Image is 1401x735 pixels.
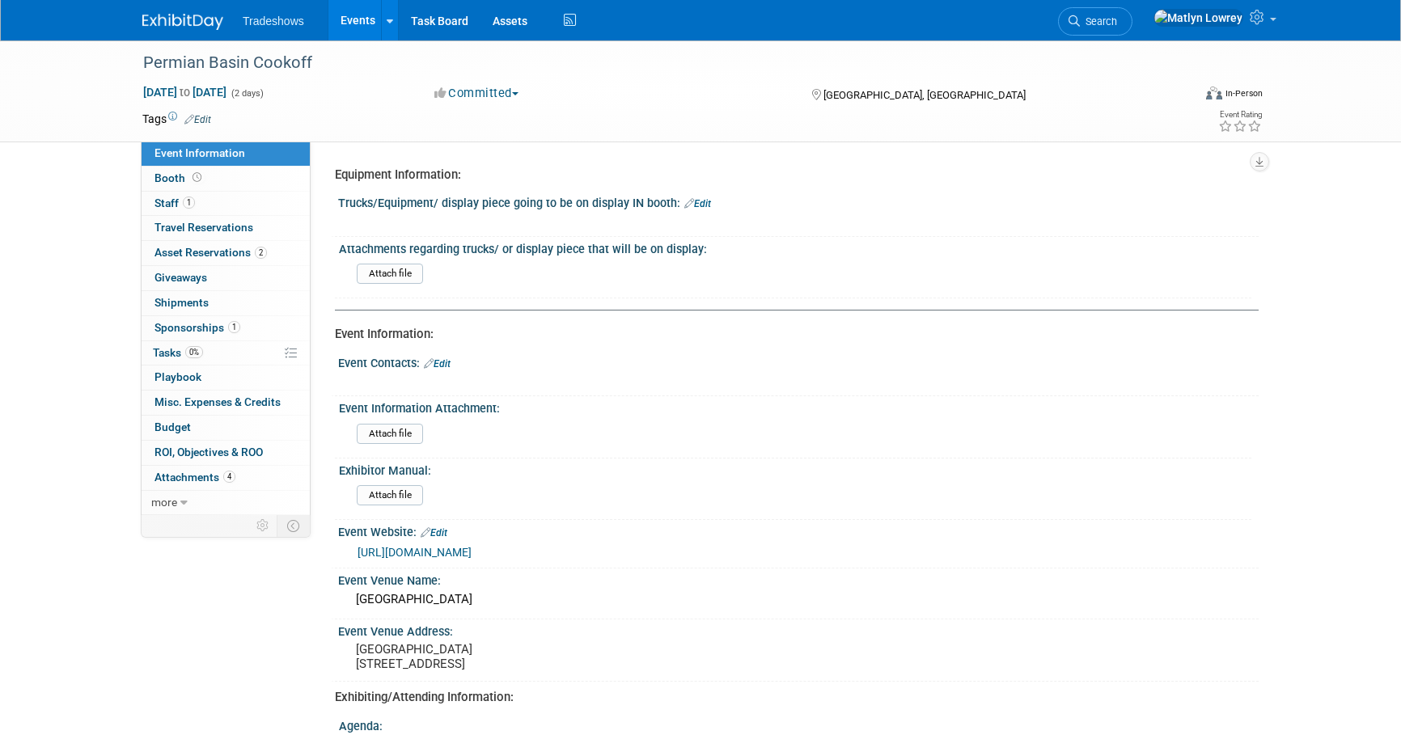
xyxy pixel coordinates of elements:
[249,515,277,536] td: Personalize Event Tab Strip
[1080,15,1117,27] span: Search
[338,191,1259,212] div: Trucks/Equipment/ display piece going to be on display IN booth:
[339,396,1251,416] div: Event Information Attachment:
[255,247,267,259] span: 2
[1206,87,1222,99] img: Format-Inperson.png
[185,346,203,358] span: 0%
[154,271,207,284] span: Giveaways
[154,321,240,334] span: Sponsorships
[142,111,211,127] td: Tags
[335,689,1247,706] div: Exhibiting/Attending Information:
[142,142,310,166] a: Event Information
[154,171,205,184] span: Booth
[228,321,240,333] span: 1
[823,89,1026,101] span: [GEOGRAPHIC_DATA], [GEOGRAPHIC_DATA]
[142,391,310,415] a: Misc. Expenses & Credits
[338,351,1259,372] div: Event Contacts:
[243,15,304,27] span: Tradeshows
[177,86,193,99] span: to
[142,216,310,240] a: Travel Reservations
[154,296,209,309] span: Shipments
[1096,84,1263,108] div: Event Format
[1153,9,1243,27] img: Matlyn Lowrey
[424,358,451,370] a: Edit
[154,471,235,484] span: Attachments
[142,365,310,390] a: Playbook
[154,146,245,159] span: Event Information
[335,167,1247,184] div: Equipment Information:
[421,527,447,539] a: Edit
[142,316,310,340] a: Sponsorships1
[189,171,205,184] span: Booth not reserved yet
[142,85,227,99] span: [DATE] [DATE]
[142,241,310,265] a: Asset Reservations2
[142,266,310,290] a: Giveaways
[154,395,281,408] span: Misc. Expenses & Credits
[142,441,310,465] a: ROI, Objectives & ROO
[138,49,1167,78] div: Permian Basin Cookoff
[338,619,1259,640] div: Event Venue Address:
[142,291,310,315] a: Shipments
[142,466,310,490] a: Attachments4
[350,587,1247,612] div: [GEOGRAPHIC_DATA]
[154,420,191,433] span: Budget
[684,198,711,209] a: Edit
[142,416,310,440] a: Budget
[154,196,195,209] span: Staff
[183,196,195,209] span: 1
[154,221,253,234] span: Travel Reservations
[429,85,525,102] button: Committed
[358,546,472,559] a: [URL][DOMAIN_NAME]
[154,246,267,259] span: Asset Reservations
[339,237,1251,257] div: Attachments regarding trucks/ or display piece that will be on display:
[142,192,310,216] a: Staff1
[230,88,264,99] span: (2 days)
[142,341,310,365] a: Tasks0%
[338,520,1259,541] div: Event Website:
[1218,111,1262,119] div: Event Rating
[277,515,311,536] td: Toggle Event Tabs
[356,642,704,671] pre: [GEOGRAPHIC_DATA] [STREET_ADDRESS]
[339,714,1251,734] div: Agenda:
[338,568,1259,589] div: Event Venue Name:
[223,471,235,483] span: 4
[142,491,310,515] a: more
[153,346,203,359] span: Tasks
[142,14,223,30] img: ExhibitDay
[184,114,211,125] a: Edit
[154,370,201,383] span: Playbook
[151,496,177,509] span: more
[142,167,310,191] a: Booth
[335,326,1247,343] div: Event Information:
[154,446,263,458] span: ROI, Objectives & ROO
[339,458,1251,479] div: Exhibitor Manual:
[1225,87,1263,99] div: In-Person
[1058,7,1132,36] a: Search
